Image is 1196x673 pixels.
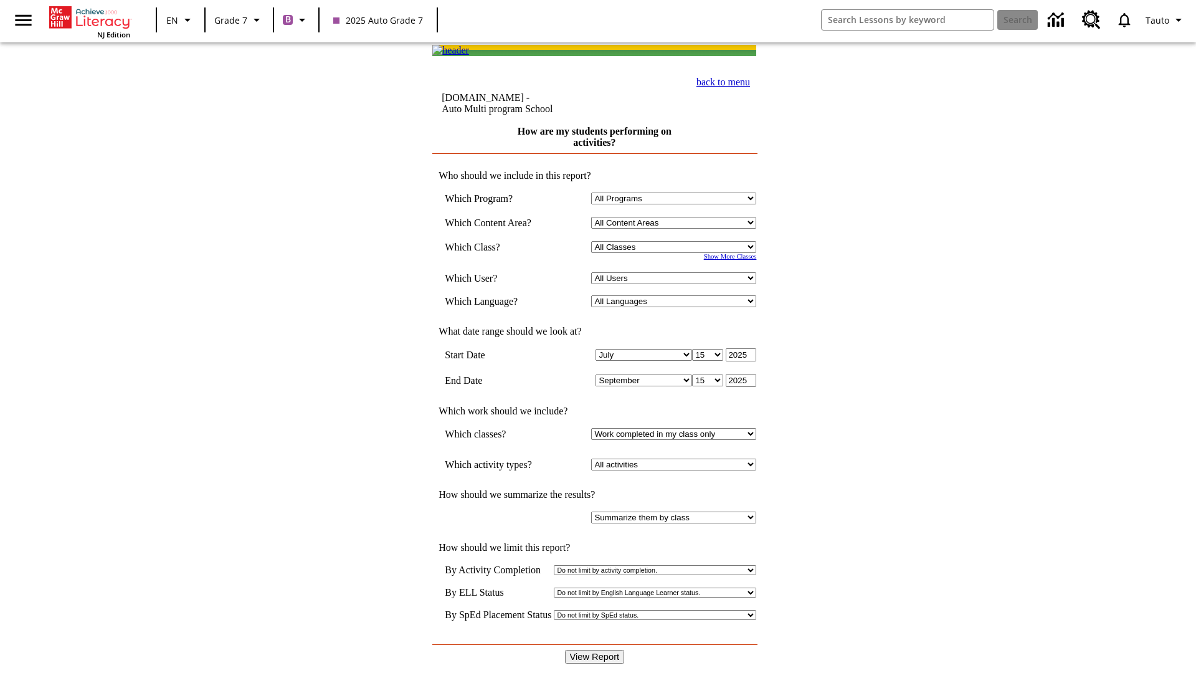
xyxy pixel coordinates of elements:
[209,9,269,31] button: Grade: Grade 7, Select a grade
[278,9,315,31] button: Boost Class color is purple. Change class color
[161,9,201,31] button: Language: EN, Select a language
[445,565,551,576] td: By Activity Completion
[696,77,750,87] a: back to menu
[166,14,178,27] span: EN
[1075,3,1108,37] a: Resource Center, Will open in new tab
[445,295,549,307] td: Which Language?
[432,406,756,417] td: Which work should we include?
[432,45,469,56] img: header
[445,348,549,361] td: Start Date
[445,587,551,598] td: By ELL Status
[1108,4,1141,36] a: Notifications
[445,217,531,228] nobr: Which Content Area?
[432,326,756,337] td: What date range should we look at?
[445,241,549,253] td: Which Class?
[518,126,672,148] a: How are my students performing on activities?
[1040,3,1075,37] a: Data Center
[445,272,549,284] td: Which User?
[97,30,130,39] span: NJ Edition
[1141,9,1191,31] button: Profile/Settings
[285,12,291,27] span: B
[5,2,42,39] button: Open side menu
[445,374,549,387] td: End Date
[432,170,756,181] td: Who should we include in this report?
[333,14,423,27] span: 2025 Auto Grade 7
[432,542,756,553] td: How should we limit this report?
[445,609,551,621] td: By SpEd Placement Status
[445,428,549,440] td: Which classes?
[214,14,247,27] span: Grade 7
[49,4,130,39] div: Home
[445,193,549,204] td: Which Program?
[822,10,994,30] input: search field
[704,253,757,260] a: Show More Classes
[1146,14,1169,27] span: Tauto
[432,489,756,500] td: How should we summarize the results?
[565,650,625,664] input: View Report
[442,103,553,114] nobr: Auto Multi program School
[445,459,549,470] td: Which activity types?
[442,92,632,115] td: [DOMAIN_NAME] -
